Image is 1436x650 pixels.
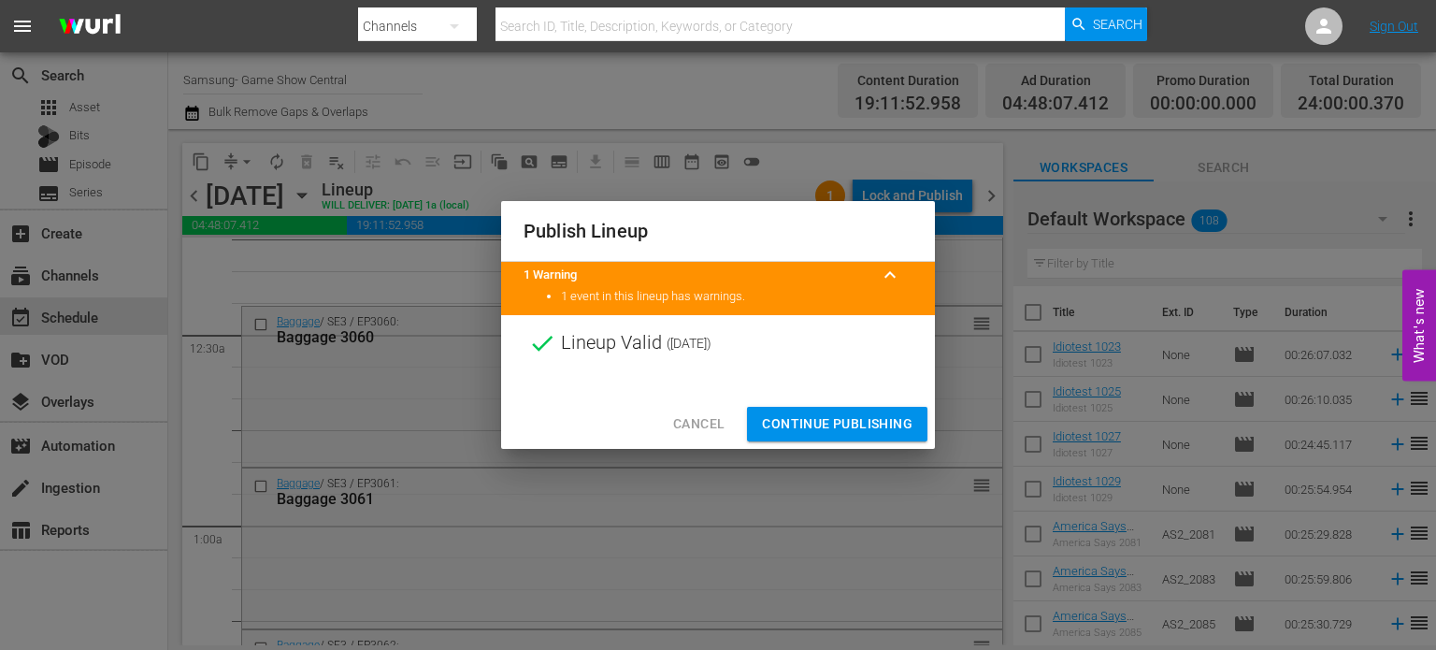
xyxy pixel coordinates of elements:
[524,216,912,246] h2: Publish Lineup
[11,15,34,37] span: menu
[1093,7,1142,41] span: Search
[1402,269,1436,381] button: Open Feedback Widget
[561,288,912,306] li: 1 event in this lineup has warnings.
[501,315,935,371] div: Lineup Valid
[1370,19,1418,34] a: Sign Out
[658,407,740,441] button: Cancel
[673,412,725,436] span: Cancel
[879,264,901,286] span: keyboard_arrow_up
[524,267,868,284] title: 1 Warning
[762,412,912,436] span: Continue Publishing
[747,407,927,441] button: Continue Publishing
[868,253,912,297] button: keyboard_arrow_up
[45,5,135,49] img: ans4CAIJ8jUAAAAAAAAAAAAAAAAAAAAAAAAgQb4GAAAAAAAAAAAAAAAAAAAAAAAAJMjXAAAAAAAAAAAAAAAAAAAAAAAAgAT5G...
[667,329,711,357] span: ( [DATE] )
